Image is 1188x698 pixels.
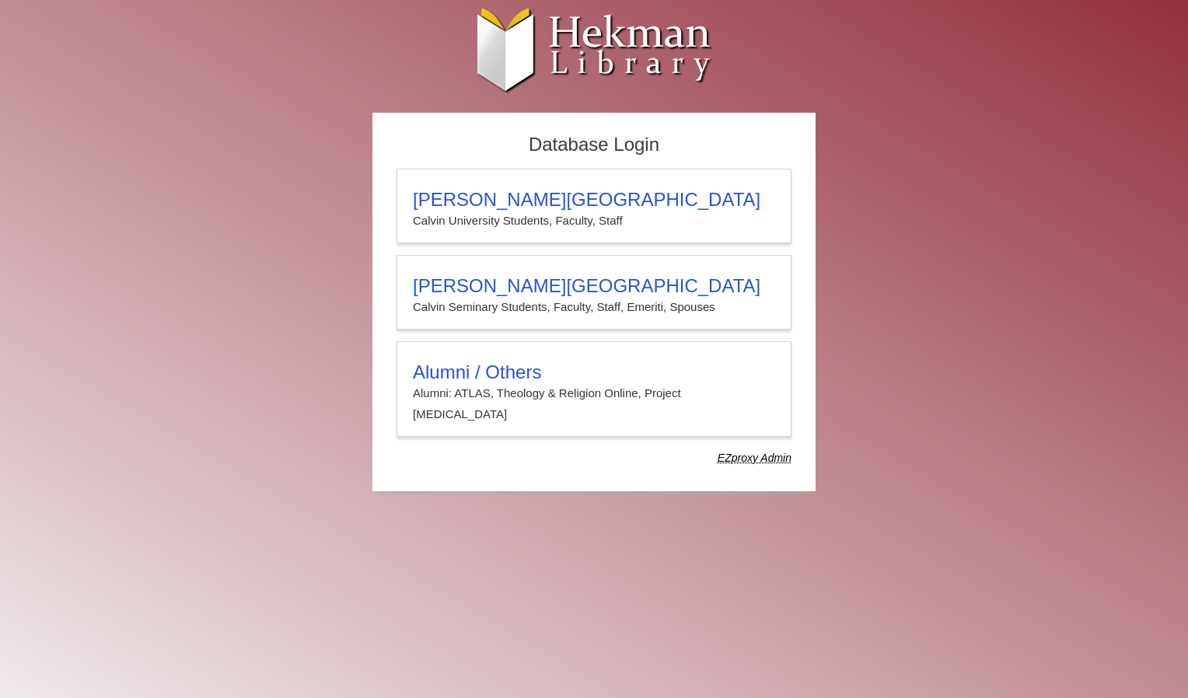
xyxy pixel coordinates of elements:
[413,297,775,317] p: Calvin Seminary Students, Faculty, Staff, Emeriti, Spouses
[413,275,775,297] h3: [PERSON_NAME][GEOGRAPHIC_DATA]
[389,129,799,161] h2: Database Login
[397,255,791,330] a: [PERSON_NAME][GEOGRAPHIC_DATA]Calvin Seminary Students, Faculty, Staff, Emeriti, Spouses
[413,189,775,211] h3: [PERSON_NAME][GEOGRAPHIC_DATA]
[718,452,791,464] dfn: Use Alumni login
[413,383,775,424] p: Alumni: ATLAS, Theology & Religion Online, Project [MEDICAL_DATA]
[413,361,775,383] h3: Alumni / Others
[413,361,775,424] summary: Alumni / OthersAlumni: ATLAS, Theology & Religion Online, Project [MEDICAL_DATA]
[397,169,791,243] a: [PERSON_NAME][GEOGRAPHIC_DATA]Calvin University Students, Faculty, Staff
[413,211,775,231] p: Calvin University Students, Faculty, Staff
